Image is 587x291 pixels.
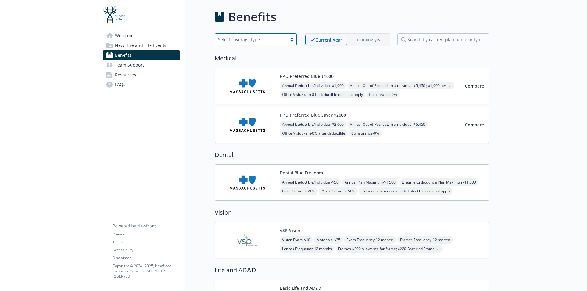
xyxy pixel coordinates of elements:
[280,91,365,98] span: Office Visit/Exam - $15 deductible does not apply
[103,80,180,89] a: FAQs
[465,119,484,131] button: Compare
[336,245,443,253] span: Frames - $200 allowance for frame; $220 Featured Frame Brands allowance; 20% savings on the amoun...
[319,187,358,195] span: Major Services - 50%
[113,231,180,237] a: Privacy
[115,50,131,60] span: Benefits
[359,187,452,195] span: Orthodontia Services - 50% deductible does not apply
[347,35,389,45] span: Upcoming year
[399,178,478,186] span: Lifetime Orthodontia Plan Maximum - $1,500
[215,54,489,63] h2: Medical
[215,150,489,159] h2: Dental
[220,227,275,253] img: Vision Service Plan carrier logo
[344,236,396,244] span: Exam Frequency - 12 months
[115,60,144,70] span: Team Support
[113,247,180,253] a: Accessibility
[115,70,136,80] span: Resources
[215,266,489,275] h2: Life and AD&D
[347,121,428,128] span: Annual Out-of-Pocket Limit/Individual - $6,450
[113,239,180,245] a: Terms
[316,37,342,43] p: Current year
[103,50,180,60] a: Benefits
[280,169,323,176] button: Dental Blue Freedom
[103,70,180,80] a: Resources
[115,80,125,89] span: FAQs
[280,245,334,253] span: Lenses Frequency - 12 months
[220,112,275,138] img: Blue Cross and Blue Shield of Massachusetts, Inc. carrier logo
[115,31,134,41] span: Welcome
[367,91,399,98] span: Coinsurance - 0%
[103,60,180,70] a: Team Support
[280,73,334,79] button: PPO Preferred Blue $1000
[465,122,484,128] span: Compare
[353,36,383,43] p: Upcoming year
[280,178,341,186] span: Annual Deductible/Individual - $50
[113,255,180,261] a: Disclaimer
[465,80,484,92] button: Compare
[215,208,489,217] h2: Vision
[347,82,454,89] span: Annual Out-of-Pocket Limit/Individual - $5,450 ; $1,000 per member for prescription drug benefits
[465,83,484,89] span: Compare
[280,187,318,195] span: Basic Services - 20%
[280,112,346,118] button: PPO Preferred Blue Saver $2000
[349,129,382,137] span: Coinsurance - 0%
[280,121,346,128] span: Annual Deductible/Individual - $2,000
[280,236,313,244] span: Vision Exam - $10
[280,129,348,137] span: Office Visit/Exam - 0% after deductible
[397,236,453,244] span: Frames Frequency - 12 months
[103,31,180,41] a: Welcome
[218,36,284,43] div: Select coverage type
[220,169,275,195] img: Blue Cross and Blue Shield of Massachusetts, Inc. carrier logo
[280,82,346,89] span: Annual Deductible/Individual - $1,000
[228,8,276,26] h1: Benefits
[113,263,180,279] p: Copyright © 2024 - 2025 , Newfront Insurance Services, ALL RIGHTS RESERVED
[103,41,180,50] a: New Hire and Life Events
[280,227,301,234] button: VSP Vision
[314,236,343,244] span: Materials - $25
[115,41,166,50] span: New Hire and Life Events
[220,73,275,99] img: Blue Cross and Blue Shield of Massachusetts, Inc. carrier logo
[342,178,398,186] span: Annual Plan Maximum - $1,500
[397,33,489,45] input: search by carrier, plan name or type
